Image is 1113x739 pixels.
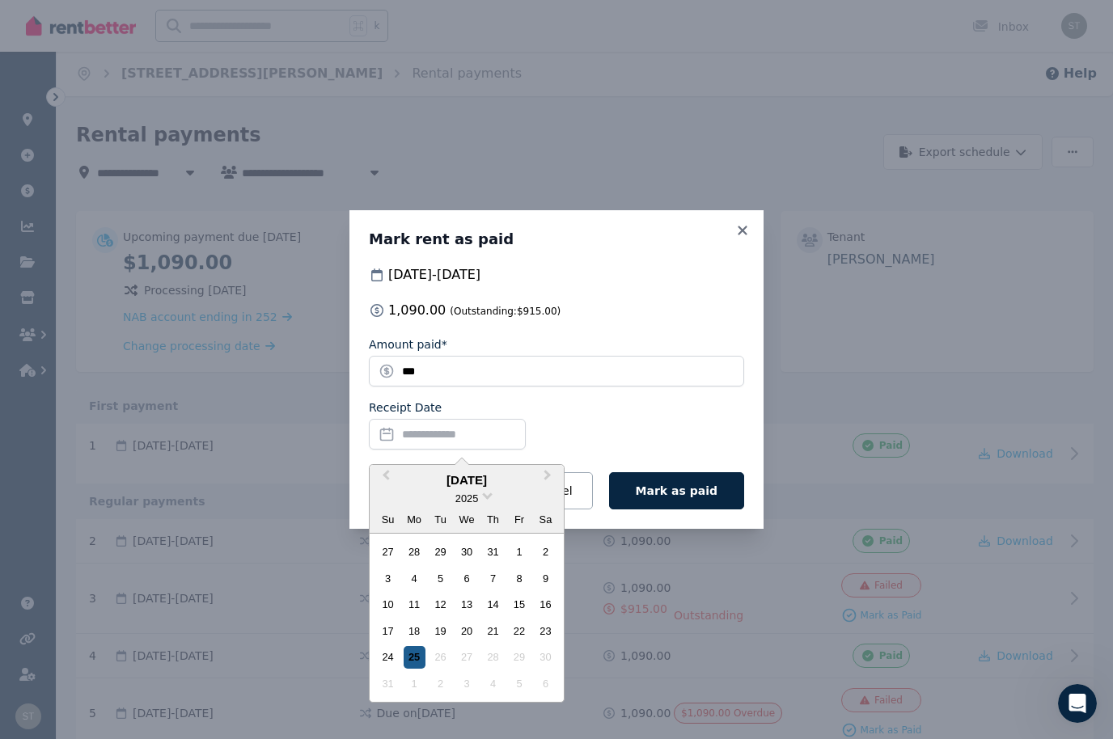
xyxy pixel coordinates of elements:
[33,369,131,386] span: Search for help
[371,467,397,492] button: Previous Month
[455,673,477,695] div: Not available Wednesday, September 3rd, 2025
[404,620,425,642] div: Choose Monday, August 18th, 2025
[482,568,504,589] div: Choose Thursday, August 7th, 2025
[377,673,399,695] div: Not available Sunday, August 31st, 2025
[134,545,190,556] span: Messages
[404,593,425,615] div: Choose Monday, August 11th, 2025
[377,509,399,530] div: Su
[404,568,425,589] div: Choose Monday, August 4th, 2025
[72,245,166,262] div: [PERSON_NAME]
[204,26,236,58] img: Profile image for Rochelle
[33,315,270,331] div: We'll be back online [DATE]
[508,509,530,530] div: Fr
[508,541,530,563] div: Choose Friday, August 1st, 2025
[23,429,300,459] div: How much does it cost?
[609,472,744,509] button: Mark as paid
[455,541,477,563] div: Choose Wednesday, July 30th, 2025
[278,26,307,55] div: Close
[23,361,300,393] button: Search for help
[33,229,66,261] img: Profile image for Jodie
[377,620,399,642] div: Choose Sunday, August 17th, 2025
[508,673,530,695] div: Not available Friday, September 5th, 2025
[404,646,425,668] div: Choose Monday, August 25th, 2025
[482,646,504,668] div: Not available Thursday, August 28th, 2025
[173,26,205,58] img: Profile image for Earl
[455,646,477,668] div: Not available Wednesday, August 27th, 2025
[235,26,267,58] img: Profile image for Jeremy
[535,593,556,615] div: Choose Saturday, August 16th, 2025
[455,568,477,589] div: Choose Wednesday, August 6th, 2025
[508,568,530,589] div: Choose Friday, August 8th, 2025
[36,545,72,556] span: Home
[17,215,307,275] div: Profile image for JodieRate your conversation[PERSON_NAME]•[DATE]
[535,620,556,642] div: Choose Saturday, August 23rd, 2025
[508,646,530,668] div: Not available Friday, August 29th, 2025
[430,593,451,615] div: Choose Tuesday, August 12th, 2025
[369,399,442,416] label: Receipt Date
[23,459,300,489] div: Lease Agreement
[32,32,141,56] img: logo
[72,230,204,243] span: Rate your conversation
[535,673,556,695] div: Not available Saturday, September 6th, 2025
[535,646,556,668] div: Not available Saturday, August 30th, 2025
[377,568,399,589] div: Choose Sunday, August 3rd, 2025
[377,541,399,563] div: Choose Sunday, July 27th, 2025
[377,646,399,668] div: Choose Sunday, August 24th, 2025
[370,471,564,490] div: [DATE]
[455,509,477,530] div: We
[482,593,504,615] div: Choose Thursday, August 14th, 2025
[1058,684,1097,723] iframe: Intercom live chat
[430,646,451,668] div: Not available Tuesday, August 26th, 2025
[169,245,214,262] div: • [DATE]
[369,336,447,353] label: Amount paid*
[455,492,478,505] span: 2025
[450,306,561,317] span: (Outstanding: $915.00 )
[430,620,451,642] div: Choose Tuesday, August 19th, 2025
[535,509,556,530] div: Sa
[33,436,271,453] div: How much does it cost?
[430,568,451,589] div: Choose Tuesday, August 5th, 2025
[455,620,477,642] div: Choose Wednesday, August 20th, 2025
[482,541,504,563] div: Choose Thursday, July 31st, 2025
[369,230,744,249] h3: Mark rent as paid
[216,505,324,569] button: Help
[455,593,477,615] div: Choose Wednesday, August 13th, 2025
[33,466,271,483] div: Lease Agreement
[535,568,556,589] div: Choose Saturday, August 9th, 2025
[33,496,271,513] div: Creating and Managing Your Ad
[404,673,425,695] div: Not available Monday, September 1st, 2025
[33,406,271,423] div: Rental Payments - How They Work
[256,545,282,556] span: Help
[377,593,399,615] div: Choose Sunday, August 10th, 2025
[430,509,451,530] div: Tu
[33,298,270,315] div: Send us a message
[404,541,425,563] div: Choose Monday, July 28th, 2025
[508,593,530,615] div: Choose Friday, August 15th, 2025
[33,205,290,222] div: Recent message
[404,509,425,530] div: Mo
[535,541,556,563] div: Choose Saturday, August 2nd, 2025
[32,115,291,142] p: Hi [PERSON_NAME]
[23,489,300,519] div: Creating and Managing Your Ad
[375,539,558,697] div: month 2025-08
[536,467,562,492] button: Next Month
[388,265,480,285] span: [DATE] - [DATE]
[636,484,717,497] span: Mark as paid
[16,284,307,345] div: Send us a messageWe'll be back online [DATE]
[388,301,561,320] span: 1,090.00
[16,191,307,276] div: Recent messageProfile image for JodieRate your conversation[PERSON_NAME]•[DATE]
[482,673,504,695] div: Not available Thursday, September 4th, 2025
[32,142,291,170] p: How can we help?
[430,541,451,563] div: Choose Tuesday, July 29th, 2025
[482,620,504,642] div: Choose Thursday, August 21st, 2025
[108,505,215,569] button: Messages
[508,620,530,642] div: Choose Friday, August 22nd, 2025
[482,509,504,530] div: Th
[430,673,451,695] div: Not available Tuesday, September 2nd, 2025
[23,399,300,429] div: Rental Payments - How They Work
